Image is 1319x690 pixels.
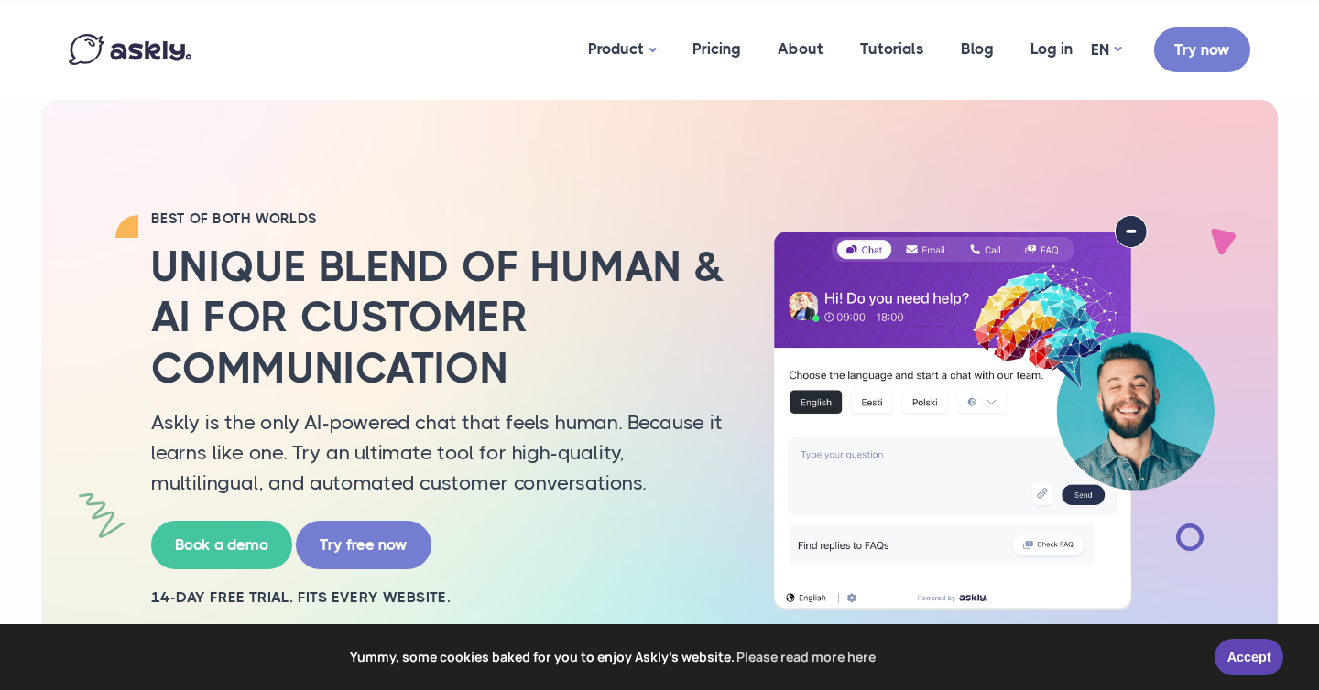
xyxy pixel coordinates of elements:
h2: BEST OF BOTH WORLDS [151,210,728,228]
h2: 14-day free trial. Fits every website. [151,588,728,608]
span: Yummy, some cookies baked for you to enjoy Askly's website. [27,643,1202,671]
a: Accept [1215,639,1283,675]
a: Product [570,5,674,95]
p: Askly is the only AI-powered chat that feels human. Because it learns like one. Try an ultimate t... [151,407,728,498]
a: About [759,5,842,93]
a: Try now [1154,27,1250,72]
a: Pricing [674,5,759,93]
a: Tutorials [842,5,943,93]
a: Book a demo [151,521,292,569]
img: Askly [69,34,191,65]
h2: Unique blend of human & AI for customer communication [151,242,728,394]
a: Blog [943,5,1012,93]
a: Try free now [296,521,431,569]
a: Log in [1012,5,1091,93]
a: learn more about cookies [735,643,879,671]
img: AI multilingual chat [756,215,1232,610]
a: EN [1091,37,1121,63]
